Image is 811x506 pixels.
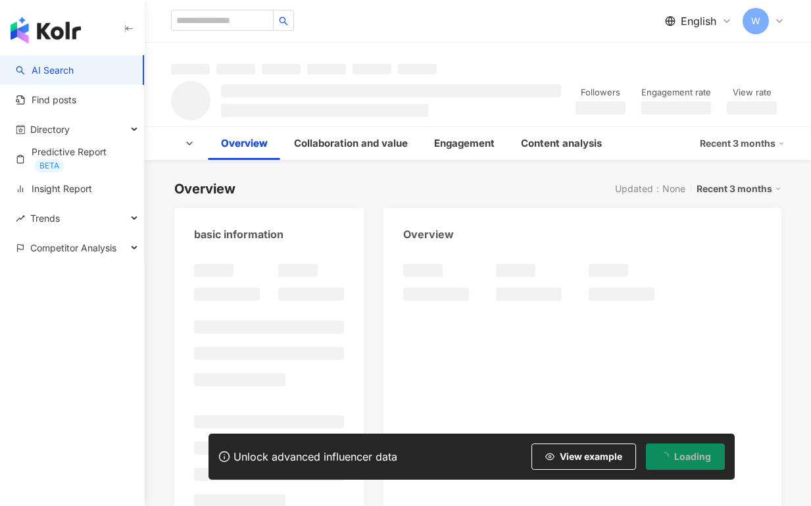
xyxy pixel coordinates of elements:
[641,86,711,99] div: Engagement rate
[658,450,670,463] span: loading
[674,451,711,462] span: Loading
[16,182,92,195] a: Insight Report
[700,133,785,154] div: Recent 3 months
[560,451,622,462] span: View example
[30,233,116,263] span: Competitor Analysis
[697,180,781,197] div: Recent 3 months
[16,93,76,107] a: Find posts
[576,86,626,99] div: Followers
[279,16,288,26] span: search
[174,180,235,198] div: Overview
[615,184,685,194] div: Updated：None
[403,227,454,241] div: Overview
[646,443,725,470] button: Loading
[727,86,777,99] div: View rate
[16,64,74,77] a: searchAI Search
[521,136,602,151] div: Content analysis
[30,203,60,233] span: Trends
[16,214,25,223] span: rise
[233,450,397,463] div: Unlock advanced influencer data
[751,14,760,28] span: W
[11,17,81,43] img: logo
[434,136,495,151] div: Engagement
[16,145,134,172] a: Predictive ReportBETA
[194,227,283,241] div: basic information
[681,14,716,28] span: English
[221,136,268,151] div: Overview
[294,136,408,151] div: Collaboration and value
[531,443,636,470] button: View example
[30,114,70,144] span: Directory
